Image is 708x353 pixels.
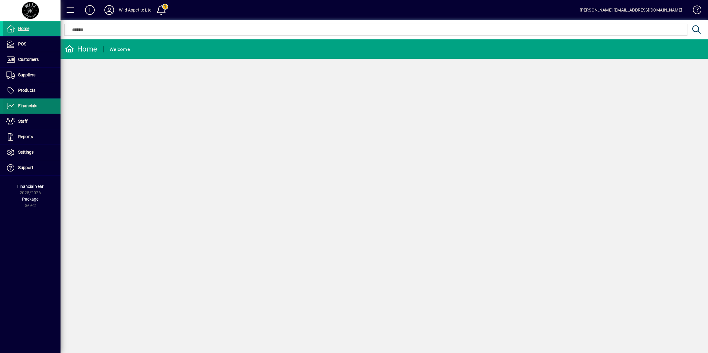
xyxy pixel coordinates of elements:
[18,165,33,170] span: Support
[18,119,28,124] span: Staff
[3,129,61,145] a: Reports
[18,57,39,62] span: Customers
[580,5,682,15] div: [PERSON_NAME] [EMAIL_ADDRESS][DOMAIN_NAME]
[65,44,97,54] div: Home
[18,72,35,77] span: Suppliers
[3,68,61,83] a: Suppliers
[110,45,130,54] div: Welcome
[18,134,33,139] span: Reports
[3,98,61,114] a: Financials
[22,197,38,201] span: Package
[100,5,119,15] button: Profile
[18,88,35,93] span: Products
[3,145,61,160] a: Settings
[3,160,61,175] a: Support
[80,5,100,15] button: Add
[18,42,26,46] span: POS
[18,150,34,155] span: Settings
[119,5,152,15] div: Wild Appetite Ltd
[3,83,61,98] a: Products
[17,184,44,189] span: Financial Year
[18,103,37,108] span: Financials
[688,1,700,21] a: Knowledge Base
[3,37,61,52] a: POS
[3,114,61,129] a: Staff
[18,26,29,31] span: Home
[3,52,61,67] a: Customers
